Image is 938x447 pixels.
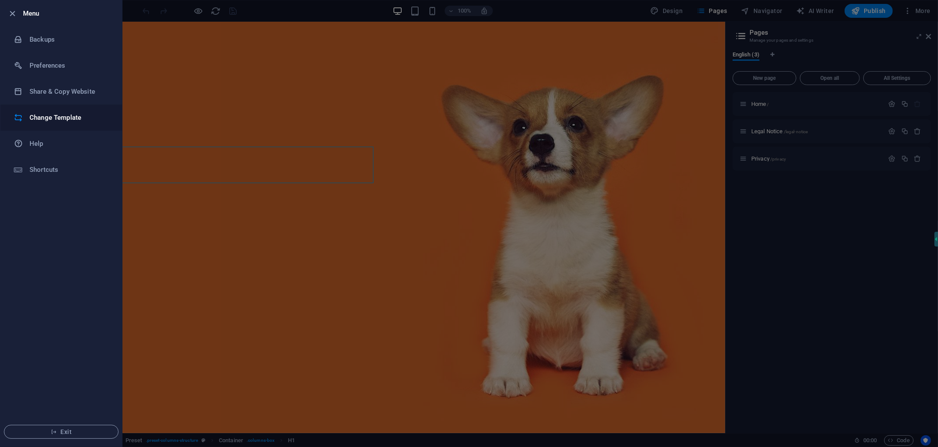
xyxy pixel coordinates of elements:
[11,428,111,435] span: Exit
[4,425,119,439] button: Exit
[30,112,110,123] h6: Change Template
[30,164,110,175] h6: Shortcuts
[30,34,110,45] h6: Backups
[23,8,115,19] h6: Menu
[30,86,110,97] h6: Share & Copy Website
[30,138,110,149] h6: Help
[30,60,110,71] h6: Preferences
[0,131,122,157] a: Help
